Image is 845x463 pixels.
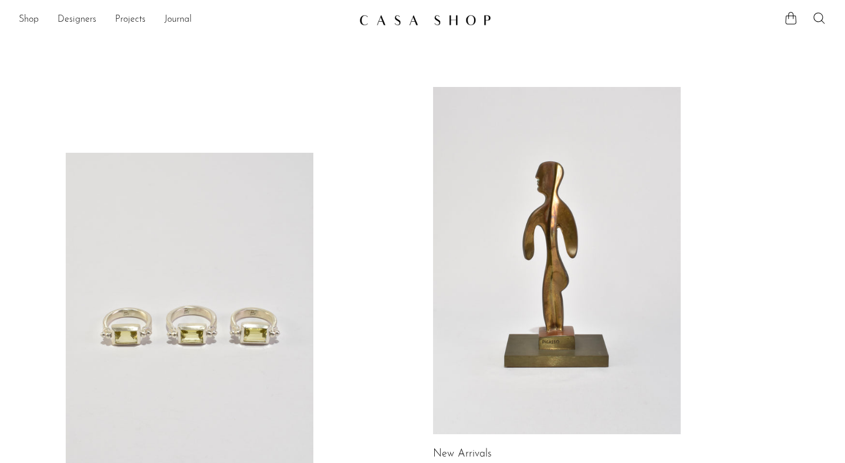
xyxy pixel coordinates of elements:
a: Designers [58,12,96,28]
a: Journal [164,12,192,28]
nav: Desktop navigation [19,10,350,30]
a: New Arrivals [433,449,492,459]
a: Shop [19,12,39,28]
ul: NEW HEADER MENU [19,10,350,30]
a: Projects [115,12,146,28]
